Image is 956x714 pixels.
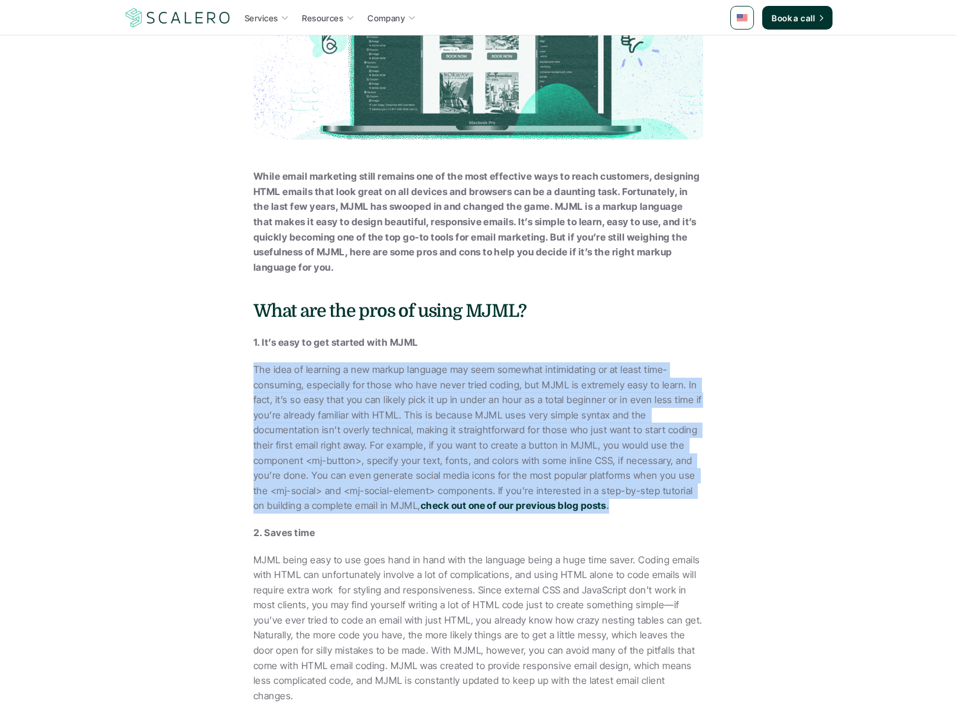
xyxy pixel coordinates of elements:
p: Book a call [772,12,815,24]
strong: . [606,499,609,511]
strong: 2. Saves time [253,527,315,538]
a: check out one of our previous blog posts [421,499,606,511]
strong: 1. It’s easy to get started with MJML [253,336,418,348]
strong: While email marketing still remains one of the most effective ways to reach customers, designing ... [253,170,702,273]
a: Book a call [762,6,833,30]
p: Resources [302,12,343,24]
p: MJML being easy to use goes hand in hand with the language being a huge time saver. Coding emails... [253,553,703,704]
h4: What are the pros of using MJML? [253,298,703,323]
a: Scalero company logo [123,7,232,28]
p: The idea of learning a new markup language may seem somewhat intimidating or at least time-consum... [253,362,703,514]
p: Company [368,12,405,24]
p: Services [245,12,278,24]
img: Scalero company logo [123,7,232,29]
